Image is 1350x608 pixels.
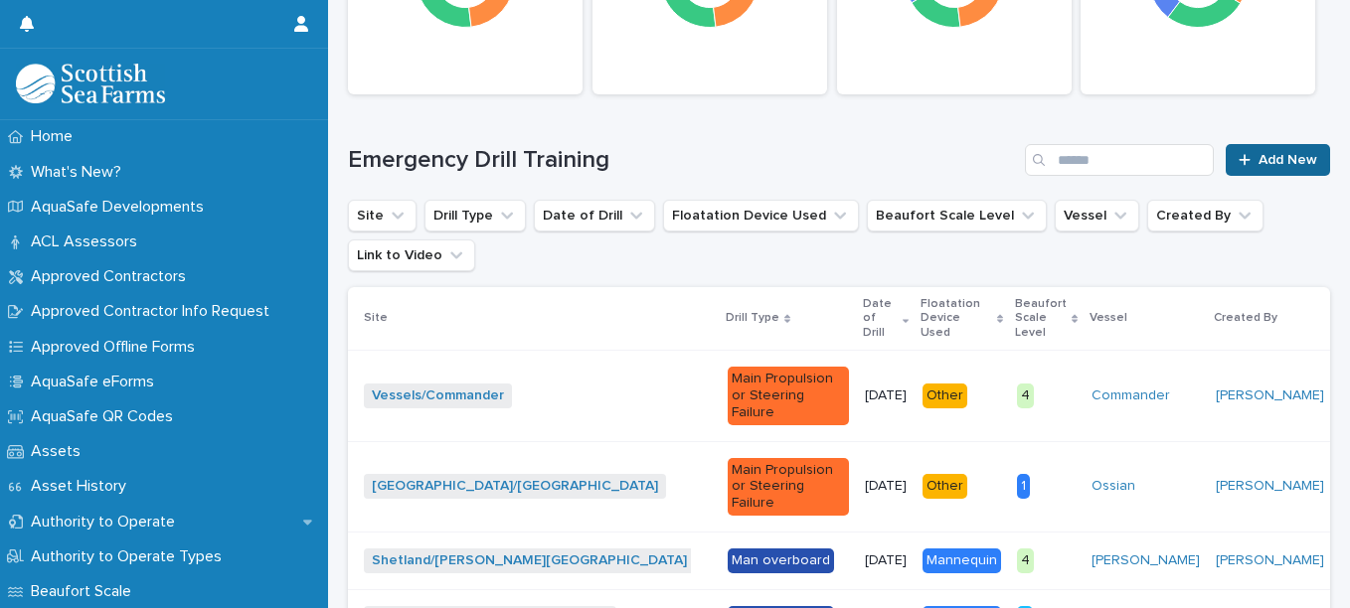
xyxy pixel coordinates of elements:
div: 4 [1017,383,1034,408]
input: Search [1025,144,1214,176]
p: Approved Offline Forms [23,338,211,357]
div: Other [923,474,967,499]
p: Approved Contractor Info Request [23,302,285,321]
p: [DATE] [865,552,907,569]
p: AquaSafe QR Codes [23,407,189,426]
p: Assets [23,442,96,461]
div: 4 [1017,548,1034,573]
button: Site [348,200,417,231]
p: Approved Contractors [23,267,202,286]
button: Link to Video [348,239,475,271]
p: [DATE] [865,387,907,404]
a: Commander [1092,387,1170,404]
p: Floatation Device Used [921,293,992,344]
a: [PERSON_NAME] [1216,552,1324,569]
button: Beaufort Scale Level [867,200,1047,231]
button: Drill Type [424,200,526,231]
img: bPIBxiqnSb2ggTQWdOVV [16,64,165,103]
a: [GEOGRAPHIC_DATA]/[GEOGRAPHIC_DATA] [372,478,658,495]
div: Mannequin [923,548,1001,573]
p: Vessel [1090,307,1127,329]
p: Beaufort Scale Level [1015,293,1067,344]
p: Date of Drill [863,293,898,344]
div: Other [923,383,967,408]
p: Asset History [23,477,142,496]
button: Vessel [1055,200,1139,231]
p: Authority to Operate Types [23,547,238,566]
a: Add New [1226,144,1330,176]
button: Date of Drill [534,200,655,231]
button: Floatation Device Used [663,200,859,231]
a: Ossian [1092,478,1135,495]
div: Main Propulsion or Steering Failure [728,458,849,516]
a: [PERSON_NAME] [1216,478,1324,495]
p: AquaSafe eForms [23,373,170,391]
p: [DATE] [865,478,907,495]
p: What's New? [23,163,137,182]
button: Created By [1147,200,1264,231]
p: Drill Type [726,307,779,329]
p: Home [23,127,88,146]
p: Beaufort Scale [23,582,147,601]
a: [PERSON_NAME] [1216,387,1324,404]
h1: Emergency Drill Training [348,146,1017,175]
p: ACL Assessors [23,232,153,251]
a: [PERSON_NAME] [1092,552,1200,569]
p: Authority to Operate [23,513,191,532]
span: Add New [1259,153,1317,167]
a: Shetland/[PERSON_NAME][GEOGRAPHIC_DATA] [372,552,687,569]
div: 1 [1017,474,1030,499]
p: AquaSafe Developments [23,198,220,217]
div: Main Propulsion or Steering Failure [728,367,849,424]
div: Man overboard [728,548,834,573]
p: Site [364,307,388,329]
p: Created By [1214,307,1277,329]
a: Vessels/Commander [372,387,504,404]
